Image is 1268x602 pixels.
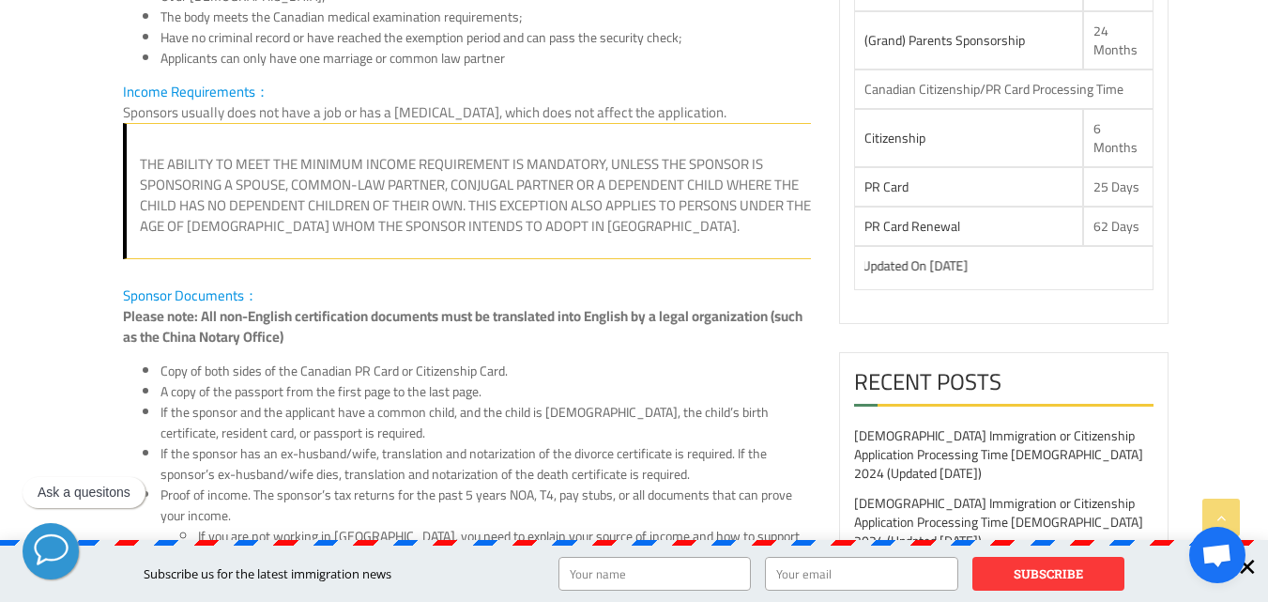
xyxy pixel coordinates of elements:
li: Have no criminal record or have reached the exemption period and can pass the security check; [160,27,811,48]
h2: Recent Posts [854,367,1154,407]
p: Sponsors usually does not have a job or has a [MEDICAL_DATA], which does not affect the application. [123,102,811,123]
li: If the sponsor and the applicant have a common child, and the child is [DEMOGRAPHIC_DATA], the ch... [160,402,811,443]
strong: Please note: All non-English certification documents must be translated into English by a legal o... [123,302,802,350]
a: (Grand) Parents Sponsorship [864,28,1025,53]
li: Applicants can only have one marriage or common law partner [160,48,811,69]
td: 24 Months [1083,11,1154,69]
span: Subscribe us for the latest immigration news [144,565,391,582]
p: Ask a quesitons [38,485,130,501]
li: If the sponsor has an ex-husband/wife, translation and notarization of the divorce certificate is... [160,443,811,485]
span: Income Requirements： [123,78,269,105]
a: [DEMOGRAPHIC_DATA] Immigration or Citizenship Application Processing Time [DEMOGRAPHIC_DATA] 2024... [854,491,1143,553]
div: Canadian Citizenship/PR Card processing time [864,80,1144,99]
a: PR Card Renewal [864,214,960,239]
a: PR Card [864,175,909,199]
a: [DEMOGRAPHIC_DATA] Immigration or Citizenship Application Processing Time [DEMOGRAPHIC_DATA] 2024... [854,424,1143,486]
span: Sponsor Documents： [123,282,258,309]
li: Proof of income. The sponsor’s tax returns for the past 5 years NOA, T4, pay stubs, or all docume... [160,485,811,567]
td: 62 Days [1083,207,1154,246]
a: Updated on [DATE] [857,254,963,278]
strong: SUBSCRIBE [1014,565,1083,582]
td: 25 Days [1083,167,1154,207]
li: Copy of both sides of the Canadian PR Card or Citizenship Card. [160,361,811,381]
li: If you are not working in [GEOGRAPHIC_DATA], you need to explain your source of income and how to... [198,526,811,567]
div: Open chat [1189,527,1245,583]
li: A copy of the passport from the first page to the last page. [160,381,811,402]
input: Your email [765,557,958,591]
p: The ability to meet the minimum income requirement is mandatory, unless the sponsor is sponsoring... [140,154,811,237]
a: Citizenship [864,126,925,150]
li: The body meets the Canadian medical examination requirements; [160,7,811,27]
a: Go to Top [1202,499,1240,536]
td: 6 Months [1083,109,1154,167]
input: Your name [558,557,752,591]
